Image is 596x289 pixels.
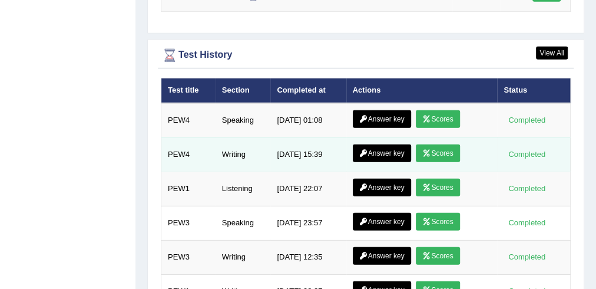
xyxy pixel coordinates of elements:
[216,240,271,274] td: Writing
[161,47,571,64] div: Test History
[216,206,271,240] td: Speaking
[270,78,346,103] th: Completed at
[504,251,549,264] div: Completed
[353,247,411,265] a: Answer key
[161,137,216,172] td: PEW4
[353,144,411,162] a: Answer key
[504,183,549,195] div: Completed
[504,149,549,161] div: Completed
[504,217,549,229] div: Completed
[416,179,459,196] a: Scores
[536,47,568,60] a: View All
[353,110,411,128] a: Answer key
[270,137,346,172] td: [DATE] 15:39
[216,137,271,172] td: Writing
[216,78,271,103] th: Section
[353,179,411,196] a: Answer key
[216,103,271,138] td: Speaking
[161,103,216,138] td: PEW4
[353,213,411,231] a: Answer key
[416,144,459,162] a: Scores
[416,213,459,231] a: Scores
[416,110,459,128] a: Scores
[270,206,346,240] td: [DATE] 23:57
[270,103,346,138] td: [DATE] 01:08
[161,240,216,274] td: PEW3
[216,172,271,206] td: Listening
[161,78,216,103] th: Test title
[504,114,549,127] div: Completed
[416,247,459,265] a: Scores
[270,172,346,206] td: [DATE] 22:07
[161,206,216,240] td: PEW3
[346,78,498,103] th: Actions
[270,240,346,274] td: [DATE] 12:35
[161,172,216,206] td: PEW1
[497,78,570,103] th: Status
